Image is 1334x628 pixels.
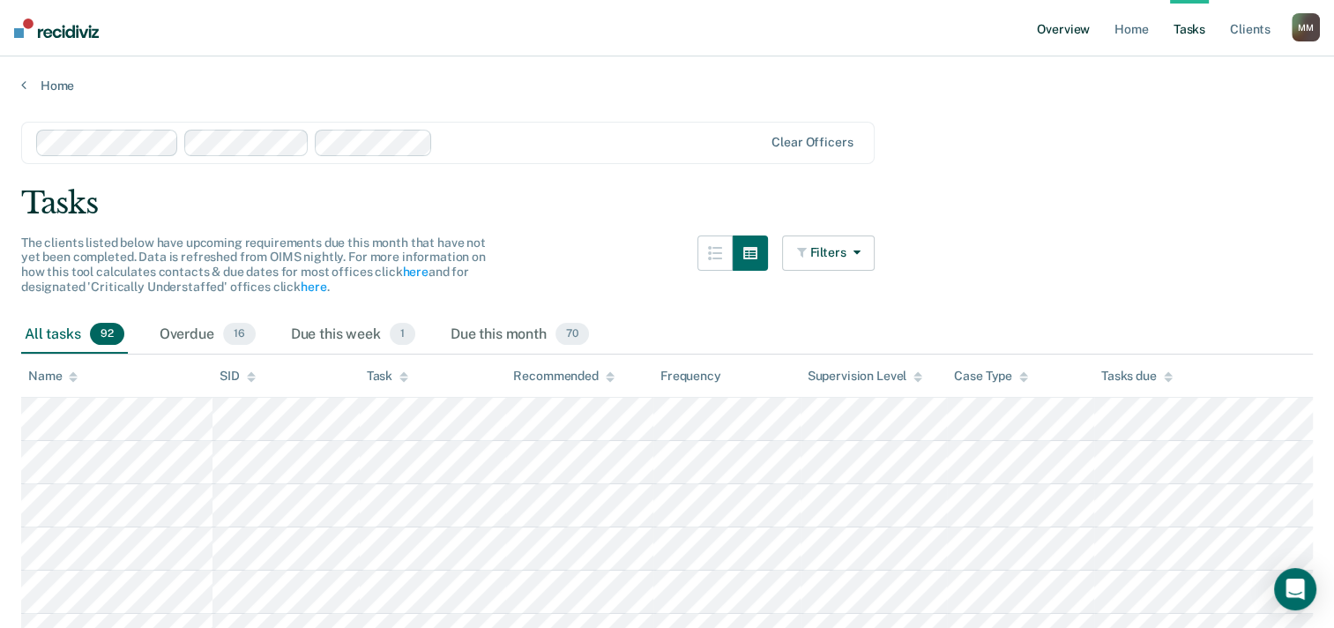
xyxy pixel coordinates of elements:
[1292,13,1320,41] button: MM
[21,316,128,355] div: All tasks92
[1274,568,1316,610] div: Open Intercom Messenger
[954,369,1028,384] div: Case Type
[1101,369,1173,384] div: Tasks due
[223,323,256,346] span: 16
[21,78,1313,93] a: Home
[1292,13,1320,41] div: M M
[447,316,592,355] div: Due this month70
[367,369,408,384] div: Task
[14,19,99,38] img: Recidiviz
[808,369,923,384] div: Supervision Level
[771,135,853,150] div: Clear officers
[156,316,259,355] div: Overdue16
[782,235,876,271] button: Filters
[390,323,415,346] span: 1
[90,323,124,346] span: 92
[660,369,721,384] div: Frequency
[301,280,326,294] a: here
[220,369,256,384] div: SID
[28,369,78,384] div: Name
[555,323,589,346] span: 70
[513,369,614,384] div: Recommended
[402,265,428,279] a: here
[287,316,419,355] div: Due this week1
[21,185,1313,221] div: Tasks
[21,235,486,294] span: The clients listed below have upcoming requirements due this month that have not yet been complet...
